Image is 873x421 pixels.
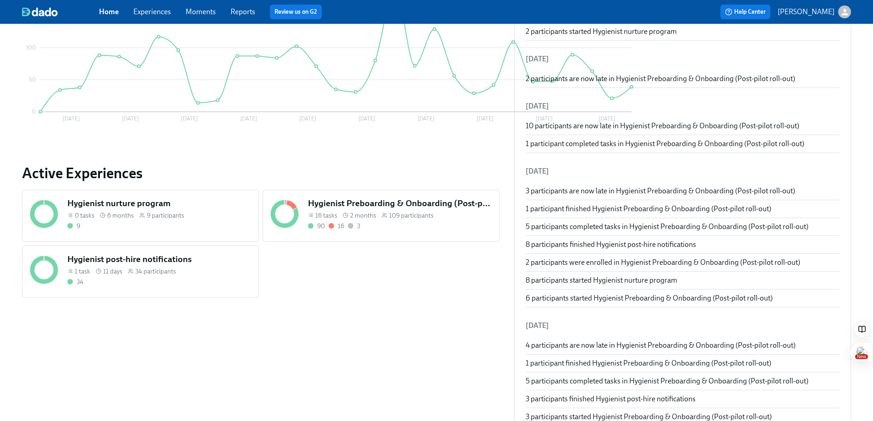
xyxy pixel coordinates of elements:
[526,293,840,303] div: 6 participants started Hygienist Preboarding & Onboarding (Post-pilot roll-out)
[357,222,360,230] div: 3
[358,115,375,122] tspan: [DATE]
[526,222,840,232] div: 5 participants completed tasks in Hygienist Preboarding & Onboarding (Post-pilot roll-out)
[338,222,344,230] div: 16
[99,7,119,16] a: Home
[526,358,840,368] div: 1 participant finished Hygienist Preboarding & Onboarding (Post-pilot roll-out)
[103,267,122,276] span: 11 days
[135,267,176,276] span: 34 participants
[67,278,83,286] div: Completed all due tasks
[526,160,840,182] li: [DATE]
[67,222,80,230] div: Completed all due tasks
[526,394,840,404] div: 3 participants finished Hygienist post-hire notifications
[22,190,259,242] a: Hygienist nurture program0 tasks 6 months9 participants9
[240,115,257,122] tspan: [DATE]
[63,115,80,122] tspan: [DATE]
[75,211,94,220] span: 0 tasks
[720,5,770,19] button: Help Center
[526,340,840,350] div: 4 participants are now late in Hygienist Preboarding & Onboarding (Post-pilot roll-out)
[122,115,139,122] tspan: [DATE]
[526,139,840,149] div: 1 participant completed tasks in Hygienist Preboarding & Onboarding (Post-pilot roll-out)
[22,246,259,298] a: Hygienist post-hire notifications1 task 11 days34 participants34
[22,7,99,16] a: dado
[526,315,840,337] li: [DATE]
[526,95,840,117] li: [DATE]
[299,115,316,122] tspan: [DATE]
[526,275,840,285] div: 8 participants started Hygienist nurture program
[725,7,766,16] span: Help Center
[270,5,322,19] button: Review us on G2
[107,211,134,220] span: 6 months
[778,7,835,17] p: [PERSON_NAME]
[22,7,58,16] img: dado
[29,77,36,83] tspan: 50
[389,211,434,220] span: 109 participants
[77,222,80,230] div: 9
[526,74,840,84] div: 2 participants are now late in Hygienist Preboarding & Onboarding (Post-pilot roll-out)
[317,222,325,230] div: 90
[526,376,840,386] div: 5 participants completed tasks in Hygienist Preboarding & Onboarding (Post-pilot roll-out)
[77,278,83,286] div: 34
[26,44,36,51] tspan: 100
[526,186,840,196] div: 3 participants are now late in Hygienist Preboarding & Onboarding (Post-pilot roll-out)
[231,7,255,16] a: Reports
[526,204,840,214] div: 1 participant finished Hygienist Preboarding & Onboarding (Post-pilot roll-out)
[147,211,184,220] span: 9 participants
[526,121,840,131] div: 10 participants are now late in Hygienist Preboarding & Onboarding (Post-pilot roll-out)
[526,27,840,37] div: 2 participants started Hygienist nurture program
[22,164,500,182] a: Active Experiences
[181,115,198,122] tspan: [DATE]
[477,115,494,122] tspan: [DATE]
[186,7,216,16] a: Moments
[417,115,434,122] tspan: [DATE]
[67,197,251,209] h5: Hygienist nurture program
[75,267,90,276] span: 1 task
[263,190,500,242] a: Hygienist Preboarding & Onboarding (Post-pilot roll-out)16 tasks 2 months109 participants90163
[133,7,171,16] a: Experiences
[32,109,36,115] tspan: 0
[315,211,337,220] span: 16 tasks
[350,211,376,220] span: 2 months
[275,7,317,16] a: Review us on G2
[526,48,840,70] li: [DATE]
[778,5,851,18] button: [PERSON_NAME]
[67,253,251,265] h5: Hygienist post-hire notifications
[308,197,492,209] h5: Hygienist Preboarding & Onboarding (Post-pilot roll-out)
[526,240,840,250] div: 8 participants finished Hygienist post-hire notifications
[526,257,840,268] div: 2 participants were enrolled in Hygienist Preboarding & Onboarding (Post-pilot roll-out)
